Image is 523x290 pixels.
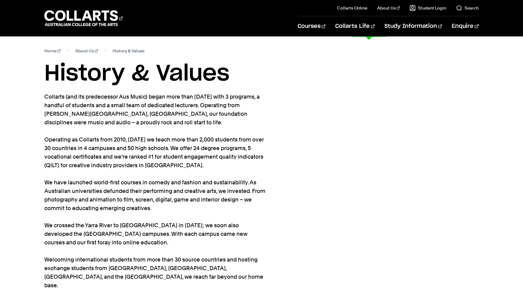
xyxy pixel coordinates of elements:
a: Enquire [452,16,478,36]
a: Study Information [384,16,442,36]
a: Search [456,5,479,11]
a: Student Login [410,5,446,11]
div: Go to homepage [44,9,123,27]
a: Home [44,47,61,55]
p: Collarts (and its predecessor Aus Music) began more than [DATE] with 3 programs, a handful of stu... [44,92,268,290]
span: History & Values [113,47,145,55]
a: Collarts Life [335,16,375,36]
a: Collarts Online [337,5,367,11]
h1: History & Values [44,60,478,88]
a: About Us [75,47,98,55]
a: Courses [298,16,325,36]
a: About Us [377,5,400,11]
